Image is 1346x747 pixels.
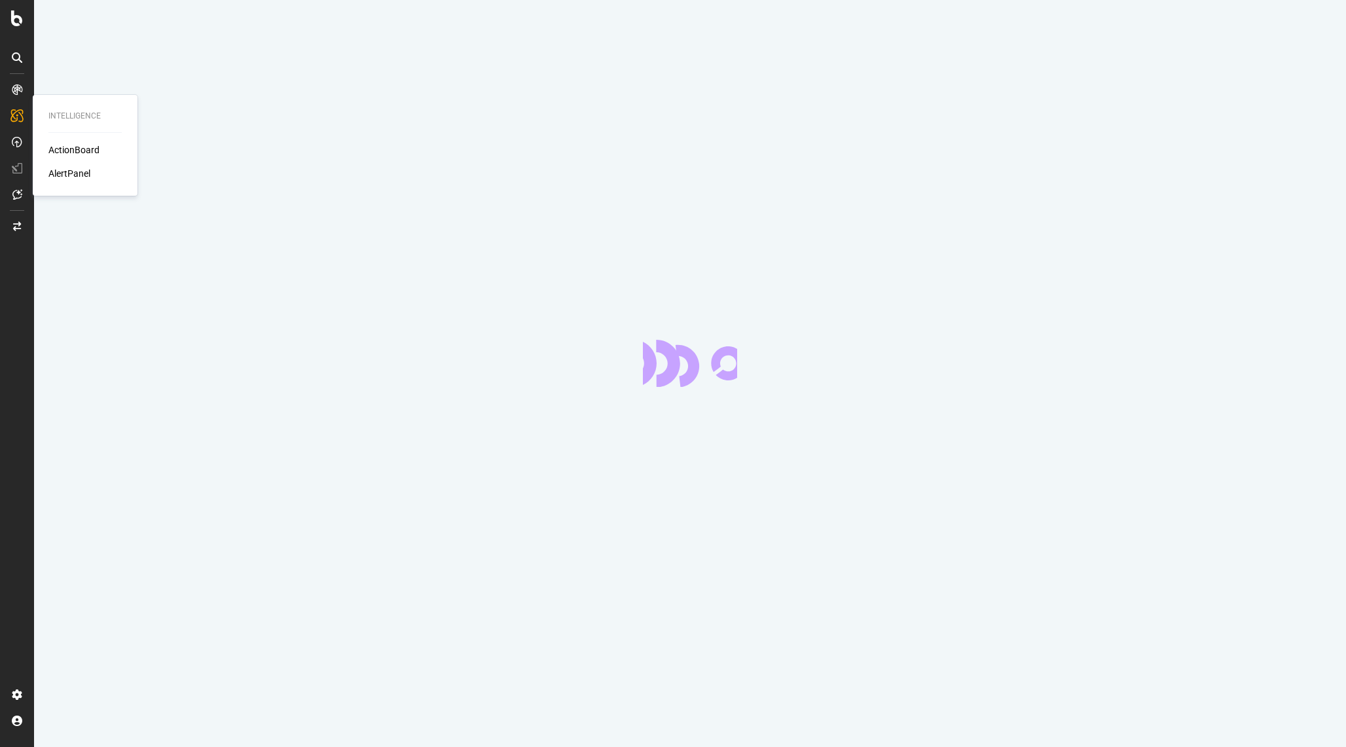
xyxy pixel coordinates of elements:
a: ActionBoard [48,143,100,156]
a: AlertPanel [48,167,90,180]
div: Intelligence [48,111,122,122]
div: animation [643,340,737,387]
